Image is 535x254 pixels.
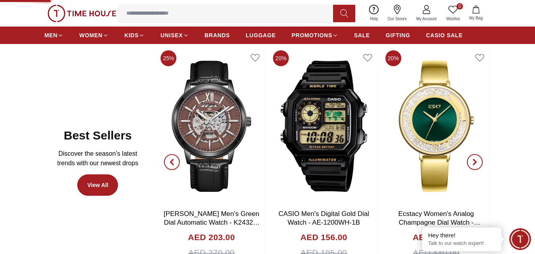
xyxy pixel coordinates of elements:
a: CASIO SALE [426,28,463,42]
a: KIDS [124,28,145,42]
span: CASIO SALE [426,31,463,39]
a: CASIO Men's Digital Gold Dial Watch - AE-1200WH-1B [278,210,369,226]
a: UNISEX [160,28,188,42]
span: GIFTING [386,31,410,39]
a: Our Stores [383,3,411,23]
img: CASIO Men's Digital Gold Dial Watch - AE-1200WH-1B [270,47,378,206]
span: UNISEX [160,31,183,39]
button: My Bag [465,4,487,23]
span: Our Stores [385,16,410,22]
a: WOMEN [79,28,109,42]
a: MEN [44,28,63,42]
img: ... [48,5,116,22]
span: My Bag [466,15,486,21]
a: View All [77,174,118,196]
h2: Best Sellers [64,128,132,143]
span: LUGGAGE [246,31,276,39]
a: PROMOTIONS [291,28,338,42]
div: Chat Widget [509,228,531,250]
span: SALE [354,31,370,39]
a: GIFTING [386,28,410,42]
img: Kenneth Scott Men's Green Dial Automatic Watch - K24323-BLBH [158,47,266,206]
a: Ecstacy Women's Analog Champagne Dial Watch - E23501-GLDC [398,210,480,235]
span: 0 [457,3,463,10]
span: MEN [44,31,57,39]
img: Ecstacy Women's Analog Champagne Dial Watch - E23501-GLDC [382,47,490,206]
span: WOMEN [79,31,103,39]
h4: AED 203.00 [188,231,235,244]
h4: AED 352.00 [413,231,459,244]
span: 20% [385,50,401,66]
span: PROMOTIONS [291,31,332,39]
a: LUGGAGE [246,28,276,42]
p: Talk to our watch expert! [428,240,495,247]
a: Help [365,3,383,23]
span: KIDS [124,31,139,39]
span: My Account [413,16,440,22]
span: BRANDS [205,31,230,39]
p: Discover the season’s latest trends with our newest drops [51,149,145,168]
a: BRANDS [205,28,230,42]
span: 20% [273,50,289,66]
a: SALE [354,28,370,42]
span: Wishlist [443,16,463,22]
a: [PERSON_NAME] Men's Green Dial Automatic Watch - K24323-BLBH [164,210,260,235]
a: 0Wishlist [442,3,465,23]
span: Help [367,16,381,22]
h4: AED 156.00 [300,231,347,244]
div: Hey there! [428,231,495,239]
